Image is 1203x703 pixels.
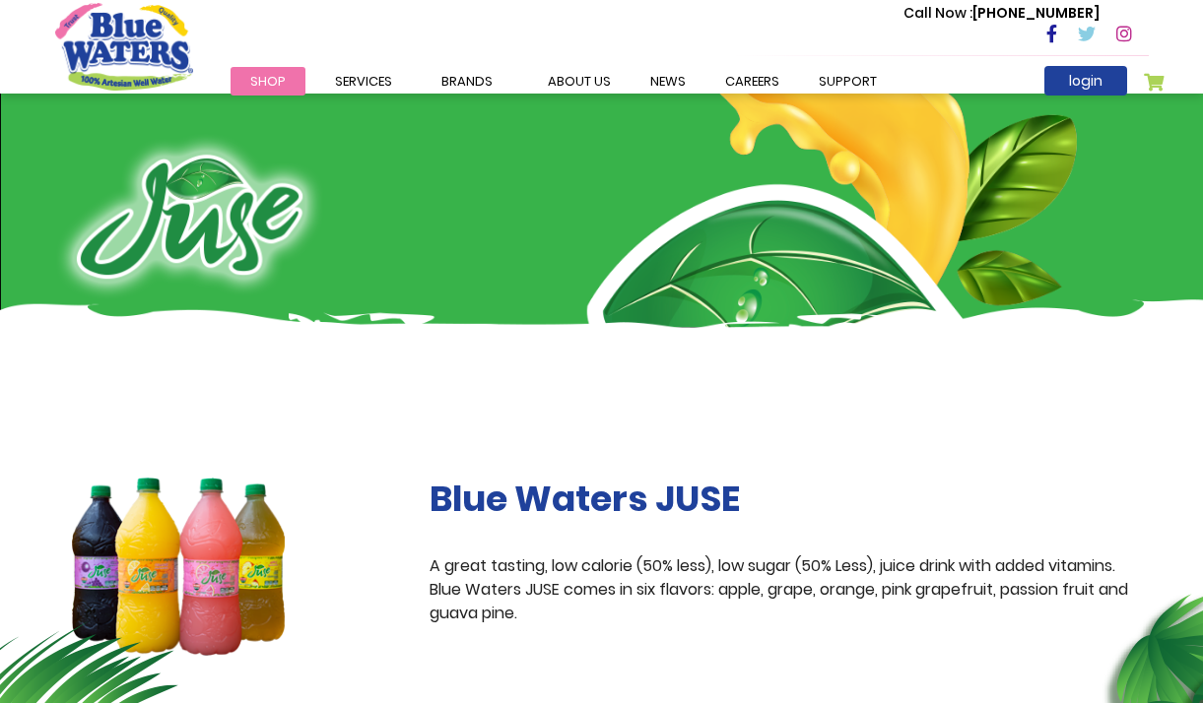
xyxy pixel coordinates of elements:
[705,67,799,96] a: careers
[430,554,1149,625] p: A great tasting, low calorie (50% less), low sugar (50% Less), juice drink with added vitamins. B...
[1044,66,1127,96] a: login
[903,3,1100,24] p: [PHONE_NUMBER]
[250,72,286,91] span: Shop
[430,478,1149,520] h2: Blue Waters JUSE
[55,3,193,90] a: store logo
[231,67,305,96] a: Shop
[315,67,412,96] a: Services
[903,3,972,23] span: Call Now :
[441,72,493,91] span: Brands
[55,133,324,300] img: juse-logo.png
[631,67,705,96] a: News
[335,72,392,91] span: Services
[528,67,631,96] a: about us
[422,67,512,96] a: Brands
[799,67,897,96] a: support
